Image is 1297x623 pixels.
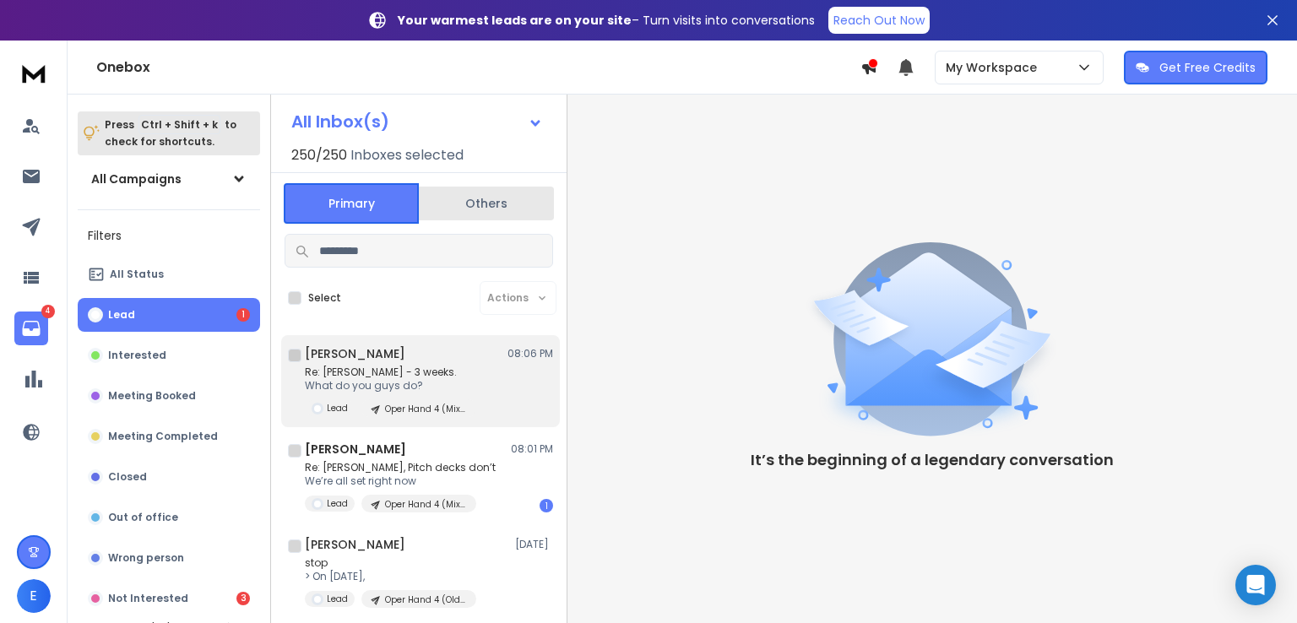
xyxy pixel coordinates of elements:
a: 4 [14,311,48,345]
button: Get Free Credits [1124,51,1267,84]
button: Closed [78,460,260,494]
button: Not Interested3 [78,582,260,615]
p: stop [305,556,476,570]
div: Open Intercom Messenger [1235,565,1276,605]
strong: Your warmest leads are on your site [398,12,632,29]
p: It’s the beginning of a legendary conversation [751,448,1114,472]
p: Reach Out Now [833,12,925,29]
p: Re: [PERSON_NAME] - 3 weeks. [305,366,476,379]
p: Interested [108,349,166,362]
div: 1 [236,308,250,322]
h1: [PERSON_NAME] [305,441,406,458]
p: > On [DATE], [305,570,476,583]
button: Others [419,185,554,222]
p: Out of office [108,511,178,524]
p: All Status [110,268,164,281]
button: All Campaigns [78,162,260,196]
button: Out of office [78,501,260,534]
button: Primary [284,183,419,224]
h1: All Campaigns [91,171,182,187]
p: Not Interested [108,592,188,605]
p: Lead [327,593,348,605]
p: Wrong person [108,551,184,565]
div: 1 [540,499,553,512]
p: Lead [108,308,135,322]
button: Interested [78,339,260,372]
h1: All Inbox(s) [291,113,389,130]
p: Lead [327,402,348,414]
button: All Inbox(s) [278,105,556,138]
h3: Filters [78,224,260,247]
button: All Status [78,257,260,291]
img: logo [17,57,51,89]
span: 250 / 250 [291,145,347,165]
p: My Workspace [946,59,1044,76]
p: Oper Hand 4 (Mixed Users/All content) [385,403,466,415]
p: Lead [327,497,348,510]
p: What do you guys do? [305,379,476,393]
p: Closed [108,470,147,484]
p: Meeting Booked [108,389,196,403]
p: Oper Hand 4 (Old Users) [385,593,466,606]
span: Ctrl + Shift + k [138,115,220,134]
h1: [PERSON_NAME] [305,536,405,553]
p: 08:01 PM [511,442,553,456]
p: Re: [PERSON_NAME], Pitch decks don’t [305,461,496,474]
button: Lead1 [78,298,260,332]
button: E [17,579,51,613]
p: 08:06 PM [507,347,553,360]
p: 4 [41,305,55,318]
p: Press to check for shortcuts. [105,116,236,150]
p: Get Free Credits [1159,59,1256,76]
h3: Inboxes selected [350,145,464,165]
p: Meeting Completed [108,430,218,443]
p: Oper Hand 4 (Mixed Users/All content) [385,498,466,511]
button: Meeting Booked [78,379,260,413]
h1: Onebox [96,57,860,78]
a: Reach Out Now [828,7,930,34]
button: Wrong person [78,541,260,575]
button: Meeting Completed [78,420,260,453]
p: We’re all set right now [305,474,496,488]
p: – Turn visits into conversations [398,12,815,29]
h1: [PERSON_NAME] [305,345,405,362]
div: 3 [236,592,250,605]
p: [DATE] [515,538,553,551]
label: Select [308,291,341,305]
